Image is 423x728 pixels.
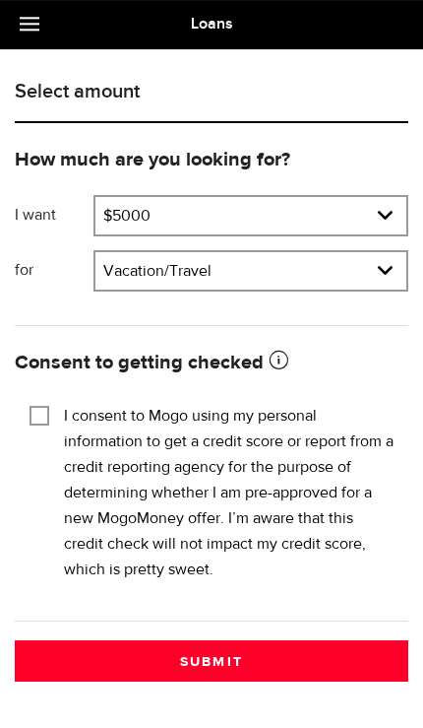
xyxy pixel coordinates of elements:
label: I want [15,205,93,227]
strong: Consent to getting checked [15,353,288,372]
strong: How much are you looking for? [15,150,290,169]
label: for [15,260,93,282]
button: Submit [15,640,408,682]
span: Loans [191,15,233,33]
label: I consent to Mogo using my personal information to get a credit score or report from a credit rep... [64,404,393,583]
h1: Select amount [15,82,408,101]
button: Open LiveChat chat widget [16,8,75,67]
input: I consent to Mogo using my personal information to get a credit score or report from a credit rep... [30,404,49,424]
